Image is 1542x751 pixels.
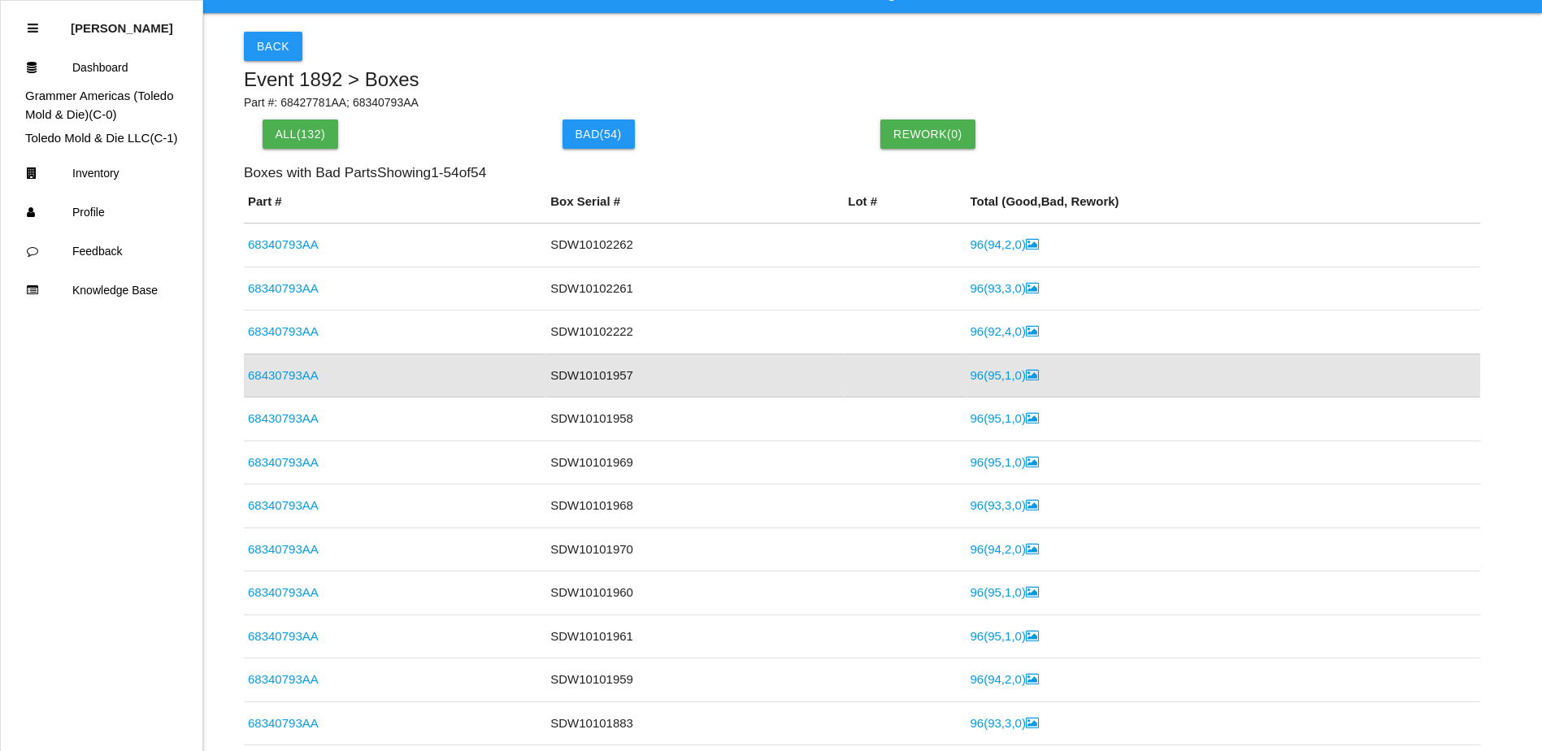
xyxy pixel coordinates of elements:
th: Total ( Good , Bad , Rework) [966,193,1480,224]
i: Image Inside [1026,369,1039,381]
a: Knowledge Base [1,271,202,310]
a: 68340793AA [248,629,319,643]
a: 96(95,1,0) [970,629,1038,643]
td: SDW10101969 [546,441,844,484]
a: Dashboard [1,48,202,87]
a: Inventory [1,154,202,193]
a: 96(95,1,0) [970,411,1038,425]
th: Box Serial # [546,193,844,224]
button: Rework(0) [880,119,975,149]
a: 96(93,3,0) [970,281,1038,295]
p: Part #: 68427781AA; 68340793AA [244,94,1480,111]
a: 68430793AA [248,411,319,425]
a: 96(94,2,0) [970,672,1038,686]
a: 96(92,4,0) [970,324,1038,338]
h6: Boxes with Bad Parts Showing 1 - 54 of 54 [244,165,1480,180]
div: Grammer Americas (Toledo Mold & Die)'s Dashboard [1,87,202,124]
td: SDW10101883 [546,701,844,745]
div: Close [28,9,38,48]
i: Image Inside [1026,543,1039,555]
a: 96(95,1,0) [970,368,1038,382]
th: Lot # [844,193,966,224]
div: Toledo Mold & Die LLC's Dashboard [1,129,202,148]
i: Image Inside [1026,282,1039,294]
p: Eric Schneider [71,9,173,35]
a: 68340793AA [248,672,319,686]
td: SDW10101968 [546,484,844,528]
td: SDW10101959 [546,658,844,702]
a: 96(95,1,0) [970,455,1038,469]
i: Image Inside [1026,456,1039,468]
td: SDW10102222 [546,310,844,354]
a: 68340793AA [248,455,319,469]
a: Grammer Americas (Toledo Mold & Die)(C-0) [25,89,174,121]
h5: Event 1892 > Boxes [244,69,1480,90]
a: 68340793AA [248,237,319,251]
i: Image Inside [1026,586,1039,598]
a: 96(94,2,0) [970,542,1038,556]
a: Feedback [1,232,202,271]
a: Toledo Mold & Die LLC(C-1) [25,131,178,145]
i: Image Inside [1026,412,1039,424]
td: SDW10101961 [546,614,844,658]
a: 68340793AA [248,324,319,338]
i: Image Inside [1026,325,1039,337]
i: Image Inside [1026,673,1039,685]
i: Image Inside [1026,717,1039,729]
a: 96(94,2,0) [970,237,1038,251]
td: SDW10101958 [546,397,844,441]
a: 68430793AA [248,368,319,382]
button: Back [244,32,302,61]
a: 68340793AA [248,281,319,295]
a: Profile [1,193,202,232]
button: All(132) [263,119,339,149]
button: Bad(54) [563,119,635,149]
td: SDW10102261 [546,267,844,310]
a: 96(93,3,0) [970,716,1038,730]
a: 68340793AA [248,542,319,556]
i: Image Inside [1026,499,1039,511]
a: 68340793AA [248,498,319,512]
td: SDW10101960 [546,571,844,615]
td: SDW10102262 [546,224,844,267]
a: 96(95,1,0) [970,585,1038,599]
td: SDW10101957 [546,354,844,397]
a: 68340793AA [248,716,319,730]
a: 96(93,3,0) [970,498,1038,512]
td: SDW10101970 [546,527,844,571]
i: Image Inside [1026,238,1039,250]
i: Image Inside [1026,630,1039,642]
a: 68340793AA [248,585,319,599]
th: Part # [244,193,546,224]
